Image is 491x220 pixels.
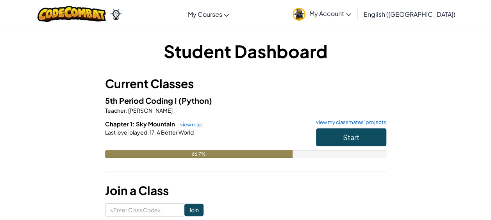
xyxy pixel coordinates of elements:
[293,8,305,21] img: avatar
[179,96,212,105] span: (Python)
[105,39,386,63] h1: Student Dashboard
[343,133,359,142] span: Start
[316,128,386,146] button: Start
[364,10,455,18] span: English ([GEOGRAPHIC_DATA])
[105,96,179,105] span: 5th Period Coding I
[105,129,147,136] span: Last level played
[312,120,386,125] a: view my classmates' projects
[360,4,459,25] a: English ([GEOGRAPHIC_DATA])
[176,121,203,128] a: view map
[147,129,149,136] span: :
[105,182,386,199] h3: Join a Class
[156,129,194,136] span: A Better World
[105,107,126,114] span: Teacher
[127,107,173,114] span: [PERSON_NAME]
[184,4,233,25] a: My Courses
[37,6,106,22] img: CodeCombat logo
[110,8,122,20] img: Ozaria
[149,129,156,136] span: 17.
[105,120,176,128] span: Chapter 1: Sky Mountain
[309,9,351,18] span: My Account
[105,75,386,92] h3: Current Classes
[105,203,184,216] input: <Enter Class Code>
[289,2,355,26] a: My Account
[184,204,204,216] input: Join
[105,150,293,158] div: 66.7%
[187,10,222,18] span: My Courses
[126,107,127,114] span: :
